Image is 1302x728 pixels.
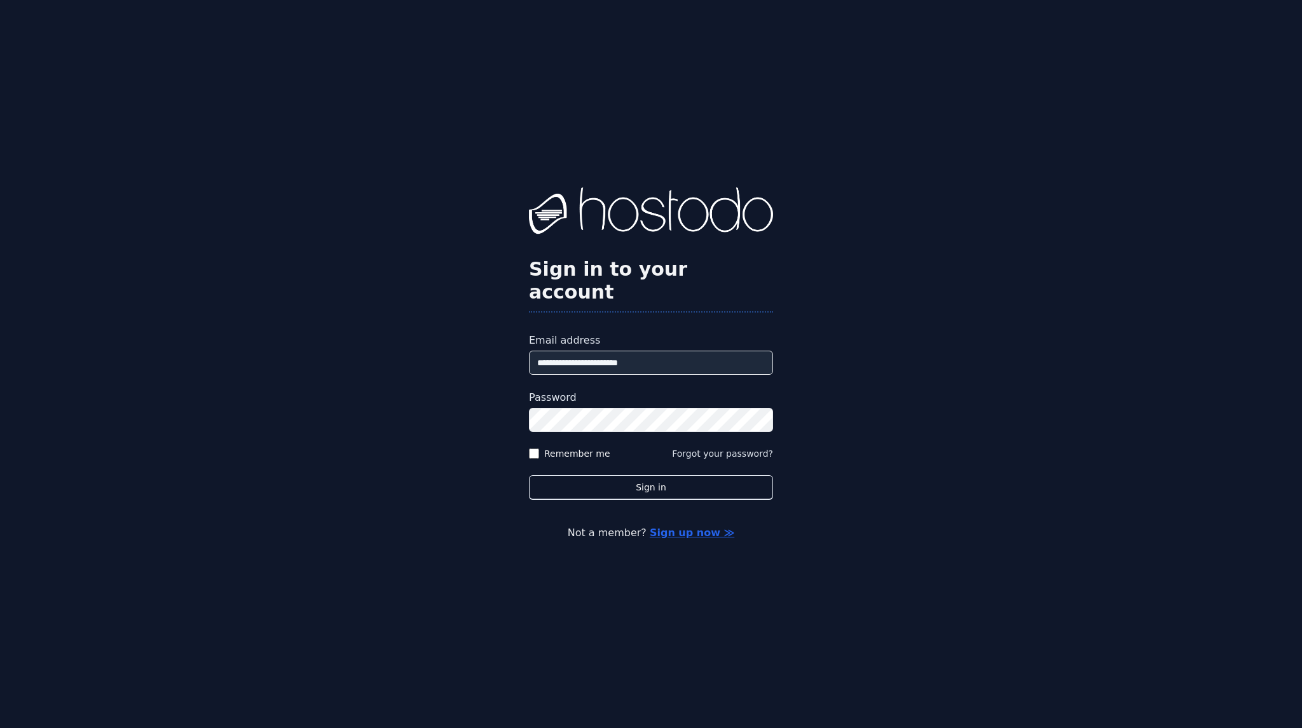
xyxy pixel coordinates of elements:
[544,447,610,460] label: Remember me
[529,187,773,238] img: Hostodo
[529,390,773,405] label: Password
[650,527,734,539] a: Sign up now ≫
[529,333,773,348] label: Email address
[529,258,773,304] h2: Sign in to your account
[61,525,1241,541] p: Not a member?
[672,447,773,460] button: Forgot your password?
[529,475,773,500] button: Sign in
